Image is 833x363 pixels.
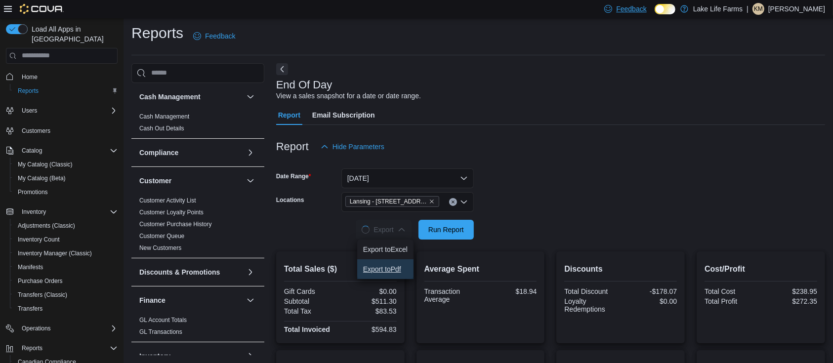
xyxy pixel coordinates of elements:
[131,314,264,342] div: Finance
[18,145,118,157] span: Catalog
[10,288,122,302] button: Transfers (Classic)
[14,289,71,301] a: Transfers (Classic)
[139,209,204,216] a: Customer Loyalty Points
[139,113,189,121] span: Cash Management
[18,277,63,285] span: Purchase Orders
[14,261,47,273] a: Manifests
[424,287,479,303] div: Transaction Average
[14,172,118,184] span: My Catalog (Beta)
[139,208,204,216] span: Customer Loyalty Points
[341,168,474,188] button: [DATE]
[18,342,118,354] span: Reports
[284,287,338,295] div: Gift Cards
[14,303,118,315] span: Transfers
[14,303,46,315] a: Transfers
[276,91,421,101] div: View a sales snapshot for a date or date range.
[284,307,338,315] div: Total Tax
[284,297,338,305] div: Subtotal
[139,176,171,186] h3: Customer
[363,245,408,253] span: Export to Excel
[10,158,122,171] button: My Catalog (Classic)
[18,291,67,299] span: Transfers (Classic)
[14,247,118,259] span: Inventory Manager (Classic)
[139,328,182,336] span: GL Transactions
[139,295,166,305] h3: Finance
[754,3,763,15] span: KM
[428,225,464,235] span: Run Report
[139,351,170,361] h3: Inventory
[10,185,122,199] button: Promotions
[131,195,264,258] div: Customer
[18,145,46,157] button: Catalog
[139,176,243,186] button: Customer
[312,105,375,125] span: Email Subscription
[429,199,435,204] button: Remove Lansing - 2617 E Michigan Avenue from selection in this group
[705,263,817,275] h2: Cost/Profit
[139,220,212,228] span: Customer Purchase History
[284,325,330,333] strong: Total Invoiced
[139,233,184,240] a: Customer Queue
[18,222,75,230] span: Adjustments (Classic)
[14,289,118,301] span: Transfers (Classic)
[276,141,309,153] h3: Report
[360,224,371,235] span: Loading
[2,123,122,138] button: Customers
[139,221,212,228] a: Customer Purchase History
[14,220,79,232] a: Adjustments (Classic)
[245,175,256,187] button: Customer
[22,73,38,81] span: Home
[10,260,122,274] button: Manifests
[705,297,759,305] div: Total Profit
[14,234,64,245] a: Inventory Count
[139,328,182,335] a: GL Transactions
[278,105,300,125] span: Report
[768,3,825,15] p: [PERSON_NAME]
[564,287,619,295] div: Total Discount
[2,341,122,355] button: Reports
[139,197,196,204] a: Customer Activity List
[131,23,183,43] h1: Reports
[14,172,70,184] a: My Catalog (Beta)
[424,263,537,275] h2: Average Spent
[460,198,468,206] button: Open list of options
[363,265,408,273] span: Export to Pdf
[705,287,759,295] div: Total Cost
[139,125,184,132] a: Cash Out Details
[18,71,118,83] span: Home
[22,324,51,332] span: Operations
[2,205,122,219] button: Inventory
[139,351,243,361] button: Inventory
[18,342,46,354] button: Reports
[10,274,122,288] button: Purchase Orders
[14,186,118,198] span: Promotions
[189,26,239,46] a: Feedback
[747,3,749,15] p: |
[342,287,397,295] div: $0.00
[362,220,405,240] span: Export
[245,294,256,306] button: Finance
[342,325,397,333] div: $594.83
[14,85,118,97] span: Reports
[139,267,243,277] button: Discounts & Promotions
[276,79,333,91] h3: End Of Day
[10,302,122,316] button: Transfers
[18,236,60,243] span: Inventory Count
[139,148,178,158] h3: Compliance
[693,3,743,15] p: Lake Life Farms
[350,197,427,206] span: Lansing - [STREET_ADDRESS][US_STATE]
[357,240,414,259] button: Export toExcel
[2,70,122,84] button: Home
[205,31,235,41] span: Feedback
[139,92,201,102] h3: Cash Management
[139,232,184,240] span: Customer Queue
[317,137,388,157] button: Hide Parameters
[18,124,118,137] span: Customers
[10,219,122,233] button: Adjustments (Classic)
[14,159,77,170] a: My Catalog (Classic)
[482,287,537,295] div: $18.94
[276,196,304,204] label: Locations
[139,317,187,323] a: GL Account Totals
[342,297,397,305] div: $511.30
